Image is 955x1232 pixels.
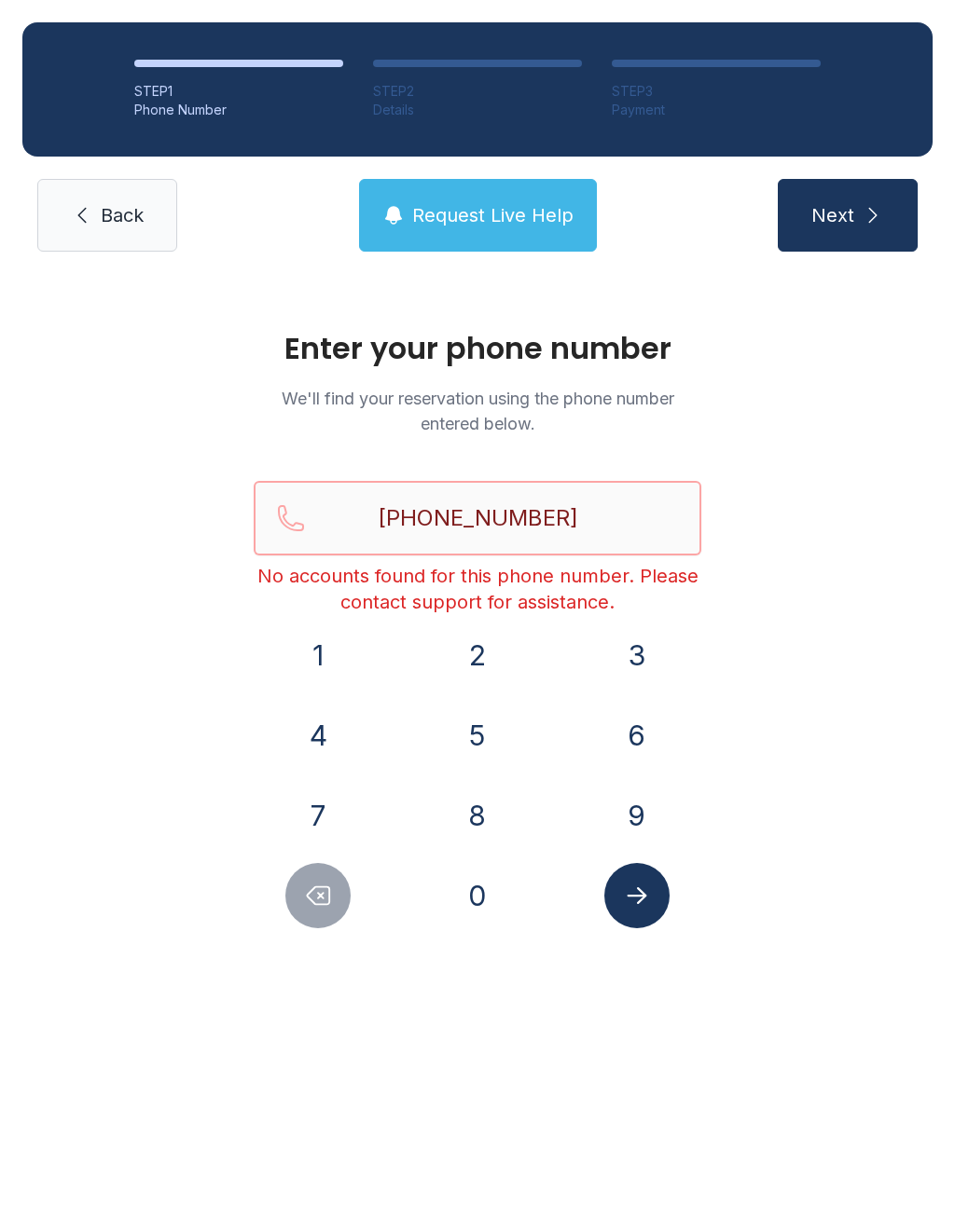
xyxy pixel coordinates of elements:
[412,202,574,228] span: Request Live Help
[134,82,343,101] div: STEP 1
[373,101,582,119] div: Details
[612,82,821,101] div: STEP 3
[811,202,854,228] span: Next
[604,863,670,928] button: Submit lookup form
[373,82,582,101] div: STEP 2
[254,563,701,615] div: No accounts found for this phone number. Please contact support for assistance.
[445,623,510,688] button: 2
[612,101,821,119] div: Payment
[254,481,701,555] input: Reservation phone number
[445,703,510,768] button: 5
[445,783,510,848] button: 8
[604,623,670,688] button: 3
[254,386,701,436] p: We'll find your reservation using the phone number entered below.
[604,703,670,768] button: 6
[285,783,351,848] button: 7
[604,783,670,848] button: 9
[254,334,701,363] h1: Enter your phone number
[285,863,351,928] button: Delete number
[285,703,351,768] button: 4
[445,863,510,928] button: 0
[134,101,343,119] div: Phone Number
[101,202,144,228] span: Back
[285,623,351,688] button: 1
